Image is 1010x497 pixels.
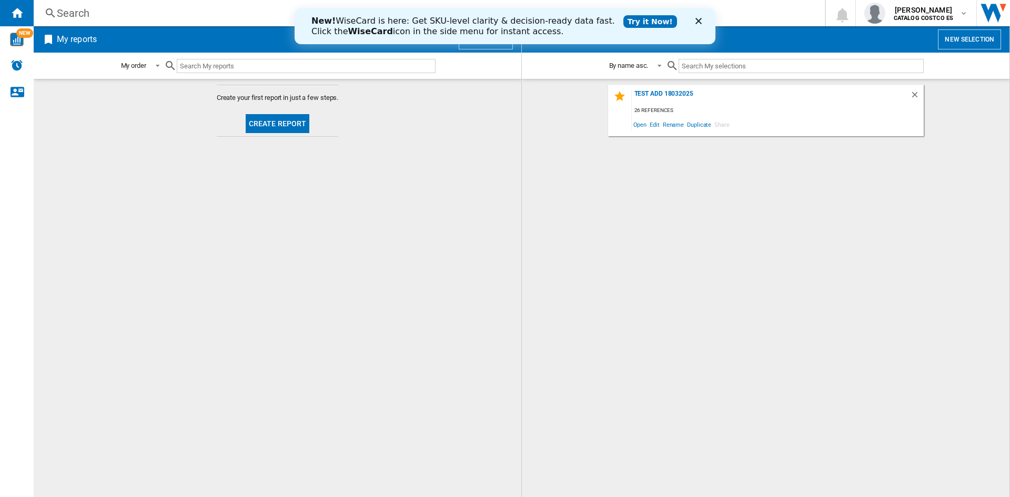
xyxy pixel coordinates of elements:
[864,3,885,24] img: profile.jpg
[713,117,731,131] span: Share
[217,93,339,103] span: Create your first report in just a few steps.
[894,15,953,22] b: CATALOG COSTCO ES
[11,59,23,72] img: alerts-logo.svg
[679,59,923,73] input: Search My selections
[16,28,33,38] span: NEW
[401,9,411,16] div: Cerrar
[177,59,436,73] input: Search My reports
[632,90,910,104] div: test add 18032025
[938,29,1001,49] button: New selection
[295,8,715,44] iframe: Intercom live chat banner
[661,117,685,131] span: Rename
[910,90,924,104] div: Delete
[894,5,953,15] span: [PERSON_NAME]
[246,114,310,133] button: Create report
[648,117,661,131] span: Edit
[121,62,146,69] div: My order
[685,117,713,131] span: Duplicate
[57,6,797,21] div: Search
[632,104,924,117] div: 26 references
[632,117,649,131] span: Open
[609,62,649,69] div: By name asc.
[10,33,24,46] img: wise-card.svg
[55,29,99,49] h2: My reports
